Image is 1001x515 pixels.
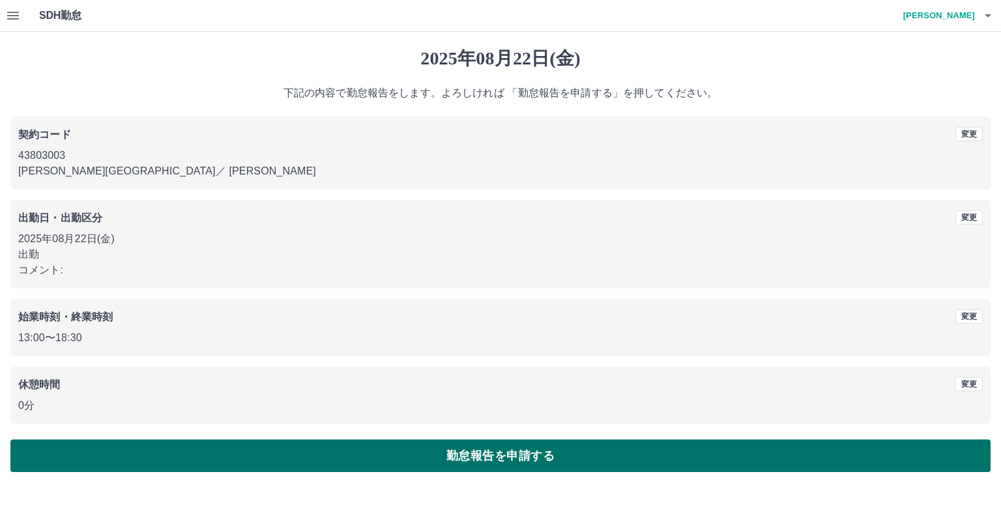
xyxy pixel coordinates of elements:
[18,398,983,413] p: 0分
[955,127,983,141] button: 変更
[18,379,61,390] b: 休憩時間
[18,231,983,247] p: 2025年08月22日(金)
[18,163,983,179] p: [PERSON_NAME][GEOGRAPHIC_DATA] ／ [PERSON_NAME]
[18,212,102,223] b: 出勤日・出勤区分
[10,48,991,70] h1: 2025年08月22日(金)
[10,85,991,101] p: 下記の内容で勤怠報告をします。よろしければ 「勤怠報告を申請する」を押してください。
[18,247,983,262] p: 出勤
[18,330,983,346] p: 13:00 〜 18:30
[18,262,983,278] p: コメント:
[955,377,983,391] button: 変更
[10,439,991,472] button: 勤怠報告を申請する
[955,309,983,324] button: 変更
[18,129,71,140] b: 契約コード
[18,148,983,163] p: 43803003
[18,311,113,322] b: 始業時刻・終業時刻
[955,210,983,225] button: 変更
